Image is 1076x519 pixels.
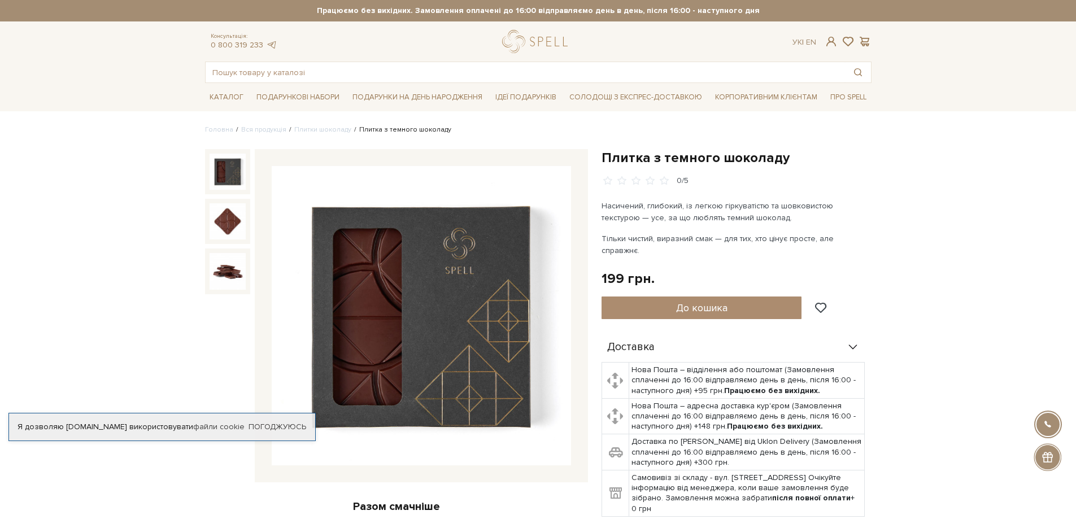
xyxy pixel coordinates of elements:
[602,149,872,167] h1: Плитка з темного шоколаду
[727,421,823,431] b: Працюємо без вихідних.
[272,166,571,465] img: Плитка з темного шоколаду
[205,499,588,514] div: Разом смачніше
[826,89,871,106] a: Про Spell
[602,233,866,256] p: Тільки чистий, виразний смак — для тих, хто цінує просте, але справжнє.
[792,37,816,47] div: Ук
[210,253,246,289] img: Плитка з темного шоколаду
[629,470,865,517] td: Самовивіз зі складу - вул. [STREET_ADDRESS] Очікуйте інформацію від менеджера, коли ваше замовлен...
[802,37,804,47] span: |
[676,302,728,314] span: До кошика
[210,154,246,190] img: Плитка з темного шоколаду
[206,62,845,82] input: Пошук товару у каталозі
[629,363,865,399] td: Нова Пошта – відділення або поштомат (Замовлення сплаченні до 16:00 відправляємо день в день, піс...
[351,125,451,135] li: Плитка з темного шоколаду
[607,342,655,352] span: Доставка
[677,176,689,186] div: 0/5
[211,40,263,50] a: 0 800 319 233
[502,30,573,53] a: logo
[252,89,344,106] a: Подарункові набори
[205,6,872,16] strong: Працюємо без вихідних. Замовлення оплачені до 16:00 відправляємо день в день, після 16:00 - насту...
[211,33,277,40] span: Консультація:
[602,270,655,287] div: 199 грн.
[348,89,487,106] a: Подарунки на День народження
[806,37,816,47] a: En
[205,89,248,106] a: Каталог
[711,89,822,106] a: Корпоративним клієнтам
[602,296,802,319] button: До кошика
[294,125,351,134] a: Плитки шоколаду
[772,493,851,503] b: після повної оплати
[249,422,306,432] a: Погоджуюсь
[205,125,233,134] a: Головна
[241,125,286,134] a: Вся продукція
[210,203,246,239] img: Плитка з темного шоколаду
[193,422,245,431] a: файли cookie
[602,200,866,224] p: Насичений, глибокий, із легкою гіркуватістю та шовковистою текстурою — усе, за що люблять темний ...
[629,398,865,434] td: Нова Пошта – адресна доставка кур'єром (Замовлення сплаченні до 16:00 відправляємо день в день, п...
[565,88,707,107] a: Солодощі з експрес-доставкою
[266,40,277,50] a: telegram
[845,62,871,82] button: Пошук товару у каталозі
[9,422,315,432] div: Я дозволяю [DOMAIN_NAME] використовувати
[724,386,820,395] b: Працюємо без вихідних.
[629,434,865,470] td: Доставка по [PERSON_NAME] від Uklon Delivery (Замовлення сплаченні до 16:00 відправляємо день в д...
[491,89,561,106] a: Ідеї подарунків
